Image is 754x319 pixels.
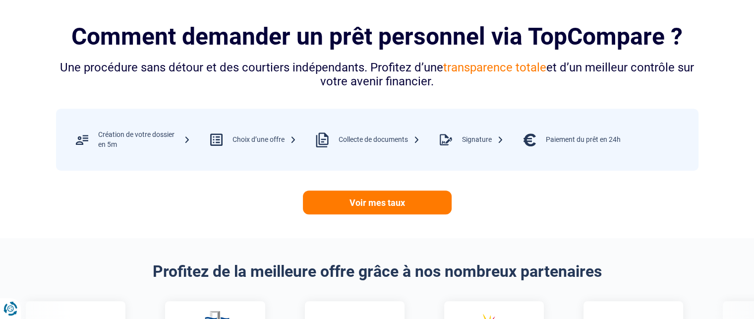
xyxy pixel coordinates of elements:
div: Choix d’une offre [232,135,296,145]
div: Une procédure sans détour et des courtiers indépendants. Profitez d’une et d’un meilleur contrôle... [56,61,698,89]
div: Signature [462,135,504,145]
div: Paiement du prêt en 24h [546,135,621,145]
h2: Comment demander un prêt personnel via TopCompare ? [56,23,698,50]
h2: Profitez de la meilleure offre grâce à nos nombreux partenaires [56,262,698,281]
a: Voir mes taux [303,191,452,214]
div: Collecte de documents [339,135,420,145]
div: Création de votre dossier en 5m [98,130,190,149]
span: transparence totale [443,61,546,74]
